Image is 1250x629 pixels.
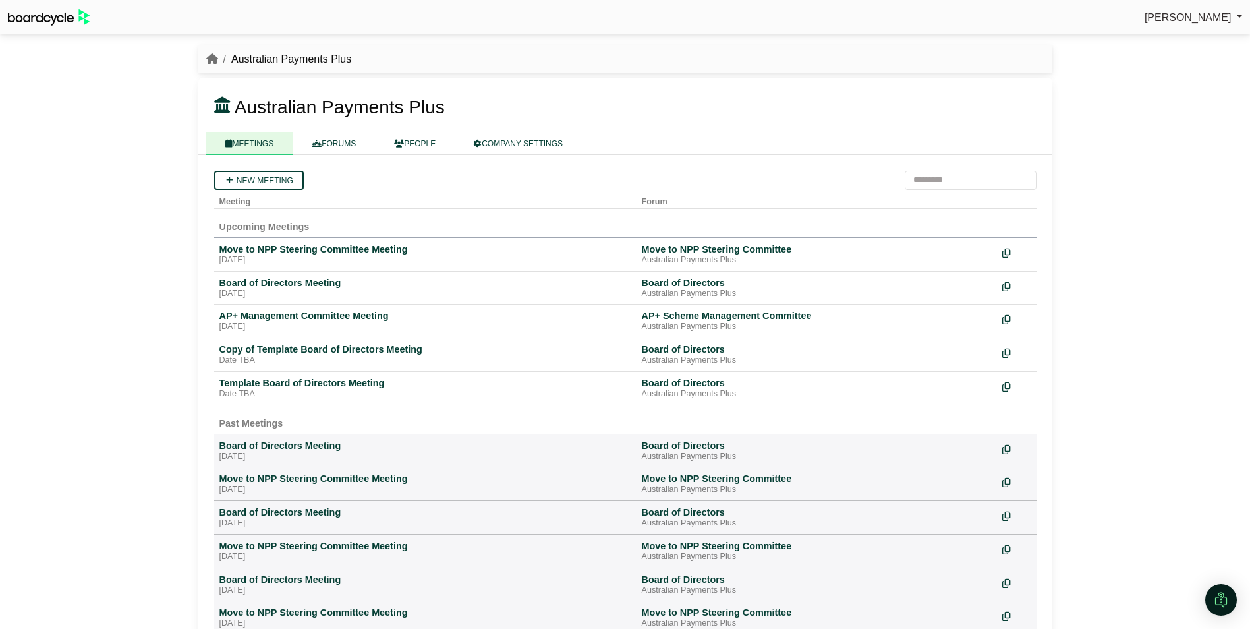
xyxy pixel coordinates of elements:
a: New meeting [214,171,304,190]
a: Board of Directors Australian Payments Plus [642,506,992,529]
div: Move to NPP Steering Committee Meeting [219,607,631,618]
a: AP+ Scheme Management Committee Australian Payments Plus [642,310,992,332]
a: Move to NPP Steering Committee Meeting [DATE] [219,473,631,495]
a: Board of Directors Meeting [DATE] [219,440,631,462]
div: [DATE] [219,618,631,629]
a: Move to NPP Steering Committee Australian Payments Plus [642,243,992,266]
div: Move to NPP Steering Committee [642,243,992,255]
div: Australian Payments Plus [642,552,992,562]
div: Board of Directors Meeting [219,574,631,585]
div: Make a copy [1002,607,1031,624]
div: Board of Directors [642,277,992,289]
div: Make a copy [1002,574,1031,591]
div: Move to NPP Steering Committee Meeting [219,243,631,255]
div: Board of Directors [642,344,992,355]
div: Move to NPP Steering Committee [642,540,992,552]
th: Forum [637,190,997,209]
div: [DATE] [219,289,631,299]
div: Make a copy [1002,473,1031,491]
div: Board of Directors [642,440,992,452]
div: [DATE] [219,485,631,495]
a: FORUMS [293,132,375,155]
div: [DATE] [219,552,631,562]
div: Australian Payments Plus [642,355,992,366]
div: Board of Directors [642,506,992,518]
a: Move to NPP Steering Committee Meeting [DATE] [219,243,631,266]
div: Make a copy [1002,243,1031,261]
a: Template Board of Directors Meeting Date TBA [219,377,631,400]
th: Meeting [214,190,637,209]
span: [PERSON_NAME] [1145,12,1232,23]
div: Board of Directors [642,377,992,389]
a: Board of Directors Australian Payments Plus [642,277,992,299]
div: Make a copy [1002,277,1031,295]
div: [DATE] [219,322,631,332]
a: PEOPLE [375,132,455,155]
div: Move to NPP Steering Committee Meeting [219,473,631,485]
a: [PERSON_NAME] [1145,9,1242,26]
div: Australian Payments Plus [642,452,992,462]
div: Open Intercom Messenger [1205,584,1237,616]
a: AP+ Management Committee Meeting [DATE] [219,310,631,332]
div: Make a copy [1002,506,1031,524]
div: Australian Payments Plus [642,289,992,299]
div: Make a copy [1002,540,1031,558]
div: [DATE] [219,518,631,529]
div: Move to NPP Steering Committee [642,607,992,618]
div: Make a copy [1002,440,1031,458]
div: AP+ Scheme Management Committee [642,310,992,322]
div: Australian Payments Plus [642,255,992,266]
div: Make a copy [1002,310,1031,328]
div: Australian Payments Plus [642,618,992,629]
nav: breadcrumb [206,51,352,68]
div: Board of Directors Meeting [219,440,631,452]
a: Copy of Template Board of Directors Meeting Date TBA [219,344,631,366]
div: Make a copy [1002,377,1031,395]
a: Board of Directors Australian Payments Plus [642,440,992,462]
img: BoardcycleBlackGreen-aaafeed430059cb809a45853b8cf6d952af9d84e6e89e1f1685b34bfd5cb7d64.svg [8,9,90,26]
a: Board of Directors Australian Payments Plus [642,574,992,596]
div: Australian Payments Plus [642,585,992,596]
span: Upcoming Meetings [219,222,310,232]
div: Copy of Template Board of Directors Meeting [219,344,631,355]
a: Board of Directors Australian Payments Plus [642,377,992,400]
div: Move to NPP Steering Committee Meeting [219,540,631,552]
div: Move to NPP Steering Committee [642,473,992,485]
a: Board of Directors Meeting [DATE] [219,277,631,299]
a: Move to NPP Steering Committee Australian Payments Plus [642,540,992,562]
a: Board of Directors Australian Payments Plus [642,344,992,366]
div: Date TBA [219,355,631,366]
div: Make a copy [1002,344,1031,361]
div: Date TBA [219,389,631,400]
div: Template Board of Directors Meeting [219,377,631,389]
span: Past Meetings [219,418,283,429]
div: [DATE] [219,452,631,462]
a: Move to NPP Steering Committee Meeting [DATE] [219,607,631,629]
a: Move to NPP Steering Committee Meeting [DATE] [219,540,631,562]
div: Board of Directors Meeting [219,506,631,518]
div: Australian Payments Plus [642,322,992,332]
a: Move to NPP Steering Committee Australian Payments Plus [642,607,992,629]
a: Move to NPP Steering Committee Australian Payments Plus [642,473,992,495]
div: Australian Payments Plus [642,518,992,529]
div: [DATE] [219,585,631,596]
div: [DATE] [219,255,631,266]
div: Australian Payments Plus [642,389,992,400]
a: MEETINGS [206,132,293,155]
div: Board of Directors [642,574,992,585]
li: Australian Payments Plus [218,51,352,68]
a: Board of Directors Meeting [DATE] [219,574,631,596]
a: COMPANY SETTINGS [455,132,582,155]
div: Australian Payments Plus [642,485,992,495]
div: Board of Directors Meeting [219,277,631,289]
a: Board of Directors Meeting [DATE] [219,506,631,529]
div: AP+ Management Committee Meeting [219,310,631,322]
span: Australian Payments Plus [235,97,445,117]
